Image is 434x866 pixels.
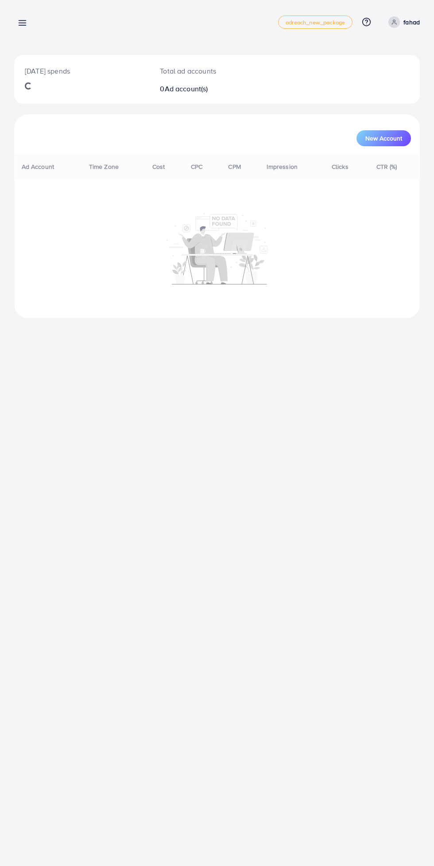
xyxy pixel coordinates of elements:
[385,16,420,28] a: fahad
[365,135,402,141] span: New Account
[286,20,345,25] span: adreach_new_package
[160,66,240,76] p: Total ad accounts
[160,85,240,93] h2: 0
[403,17,420,27] p: fahad
[356,130,411,146] button: New Account
[25,66,139,76] p: [DATE] spends
[278,16,353,29] a: adreach_new_package
[165,84,208,94] span: Ad account(s)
